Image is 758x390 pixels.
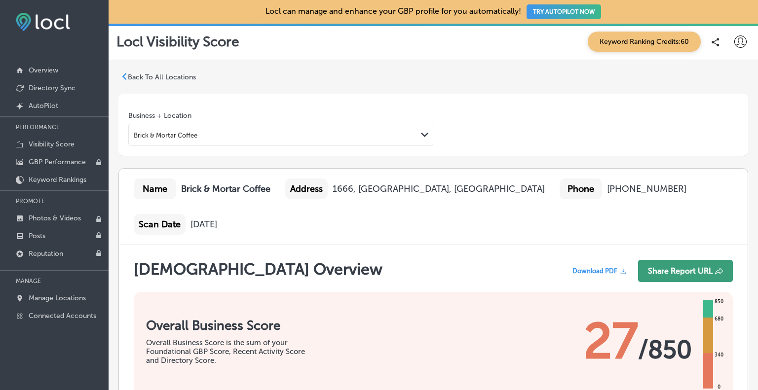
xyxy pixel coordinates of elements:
h1: Overall Business Score [146,318,319,333]
div: Phone [560,178,602,199]
p: Keyword Rankings [29,176,86,184]
b: Brick & Mortar Coffee [181,183,270,194]
div: Overall Business Score is the sum of your Foundational GBP Score, Recent Activity Score and Direc... [146,338,319,365]
div: Scan Date [134,214,186,235]
p: Directory Sync [29,84,76,92]
div: 680 [713,315,725,323]
div: [PHONE_NUMBER] [607,183,686,194]
p: Locl Visibility Score [116,34,239,50]
span: / 850 [638,335,692,364]
p: Manage Locations [29,294,86,302]
p: Photos & Videos [29,214,81,222]
p: Visibility Score [29,140,75,148]
span: 27 [584,312,638,371]
div: 340 [713,351,725,359]
div: Brick & Mortar Coffee [134,131,197,139]
h1: [DEMOGRAPHIC_DATA] Overview [134,260,382,287]
div: 1666, [GEOGRAPHIC_DATA], [GEOGRAPHIC_DATA] [333,183,545,194]
p: Connected Accounts [29,312,96,320]
div: 850 [713,298,725,306]
div: Address [285,178,328,199]
p: Back To All Locations [128,73,196,81]
div: Name [134,178,176,199]
button: Share Report URL [638,260,733,282]
img: fda3e92497d09a02dc62c9cd864e3231.png [16,13,70,31]
label: Business + Location [128,111,191,120]
p: Overview [29,66,58,74]
p: Reputation [29,249,63,258]
p: GBP Performance [29,158,86,166]
div: [DATE] [190,219,217,230]
p: AutoPilot [29,102,58,110]
p: Posts [29,232,45,240]
button: TRY AUTOPILOT NOW [527,4,601,19]
span: Keyword Ranking Credits: 60 [588,32,701,52]
span: Download PDF [572,267,617,275]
